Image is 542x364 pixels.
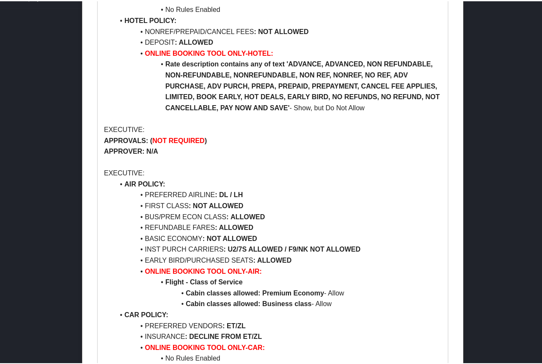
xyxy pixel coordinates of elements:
[145,49,273,56] strong: ONLINE BOOKING TOOL ONLY-HOTEL:
[175,37,213,45] strong: : ALLOWED
[202,234,257,241] strong: : NOT ALLOWED
[114,57,441,112] li: - Show, but Do Not Allow
[124,179,165,186] strong: AIR POLICY:
[114,319,441,330] li: PREFERRED VENDORS
[215,190,242,197] strong: : DL / LH
[104,146,158,154] strong: APPROVER: N/A
[189,201,243,208] strong: : NOT ALLOWED
[226,212,228,219] strong: :
[114,3,441,14] li: No Rules Enabled
[114,188,441,199] li: PREFERRED AIRLINE
[253,255,291,263] strong: : ALLOWED
[114,199,441,210] li: FIRST CLASS
[114,210,441,221] li: BUS/PREM ECON CLASS
[186,299,311,306] strong: Cabin classes allowed: Business class
[114,36,441,47] li: DEPOSIT
[150,136,152,143] strong: (
[145,343,265,350] strong: ONLINE BOOKING TOOL ONLY-CAR:
[114,254,441,265] li: EARLY BIRD/PURCHASED SEATS
[222,321,225,328] strong: :
[145,267,262,274] strong: ONLINE BOOKING TOOL ONLY-AIR:
[186,288,324,295] strong: Cabin classes allowed: Premium Economy
[185,332,187,339] strong: :
[224,244,360,252] strong: : U2/7S ALLOWED / F9/NK NOT ALLOWED
[205,136,207,143] strong: )
[114,297,441,308] li: - Allow
[165,277,242,284] strong: Flight - Class of Service
[215,223,253,230] strong: : ALLOWED
[114,352,441,363] li: No Rules Enabled
[104,166,441,178] p: EXECUTIVE:
[153,136,205,143] strong: NOT REQUIRED
[231,212,265,219] strong: ALLOWED
[114,221,441,232] li: REFUNDABLE FARES
[114,25,441,36] li: NONREF/PREPAID/CANCEL FEES
[254,27,308,34] strong: : NOT ALLOWED
[189,332,262,339] strong: DECLINE FROM ET/ZL
[114,232,441,243] li: BASIC ECONOMY
[124,310,168,317] strong: CAR POLICY:
[227,321,245,328] strong: ET/ZL
[165,59,441,110] strong: Rate description contains any of text 'ADVANCE, ADVANCED, NON REFUNDABLE, NON-REFUNDABLE, NONREFU...
[114,243,441,254] li: INST PURCH CARRIERS
[114,287,441,298] li: - Allow
[114,330,441,341] li: INSURANCE
[104,136,148,143] strong: APPROVALS:
[124,16,176,23] strong: HOTEL POLICY:
[104,123,441,134] p: EXECUTIVE:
